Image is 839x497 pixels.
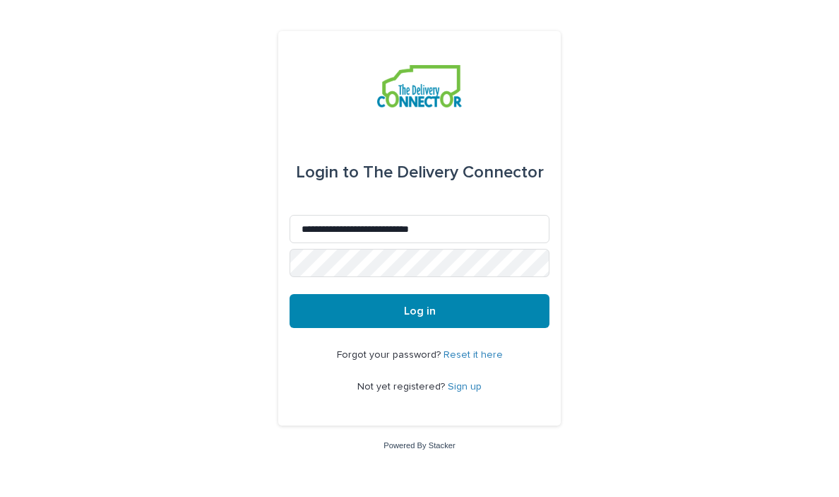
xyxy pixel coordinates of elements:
[444,350,503,360] a: Reset it here
[296,153,544,192] div: The Delivery Connector
[383,441,455,450] a: Powered By Stacker
[357,382,448,392] span: Not yet registered?
[377,65,461,107] img: aCWQmA6OSGG0Kwt8cj3c
[404,305,436,317] span: Log in
[337,350,444,360] span: Forgot your password?
[448,382,482,392] a: Sign up
[296,164,359,181] span: Login to
[290,294,549,328] button: Log in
